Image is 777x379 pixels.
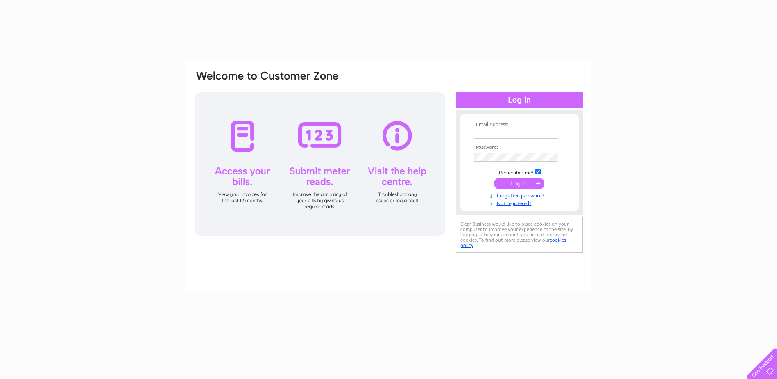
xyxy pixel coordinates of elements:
[494,178,544,189] input: Submit
[474,191,567,199] a: Forgotten password?
[456,217,583,253] div: Clear Business would like to place cookies on your computer to improve your experience of the sit...
[472,168,567,176] td: Remember me?
[472,145,567,151] th: Password:
[472,122,567,128] th: Email Address:
[474,199,567,207] a: Not registered?
[460,237,566,248] a: cookies policy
